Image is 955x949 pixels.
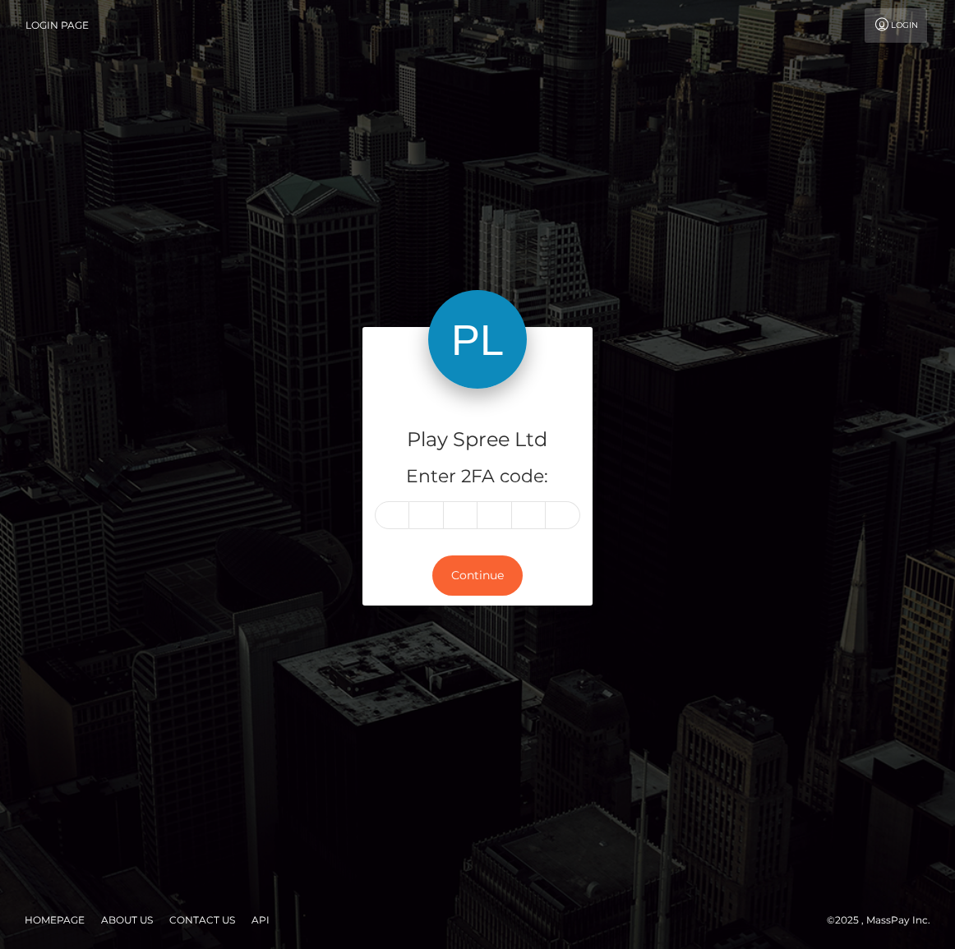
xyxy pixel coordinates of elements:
[432,555,523,596] button: Continue
[375,464,580,490] h5: Enter 2FA code:
[245,907,276,933] a: API
[375,426,580,454] h4: Play Spree Ltd
[827,911,943,929] div: © 2025 , MassPay Inc.
[95,907,159,933] a: About Us
[25,8,89,43] a: Login Page
[163,907,242,933] a: Contact Us
[18,907,91,933] a: Homepage
[865,8,927,43] a: Login
[428,290,527,389] img: Play Spree Ltd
